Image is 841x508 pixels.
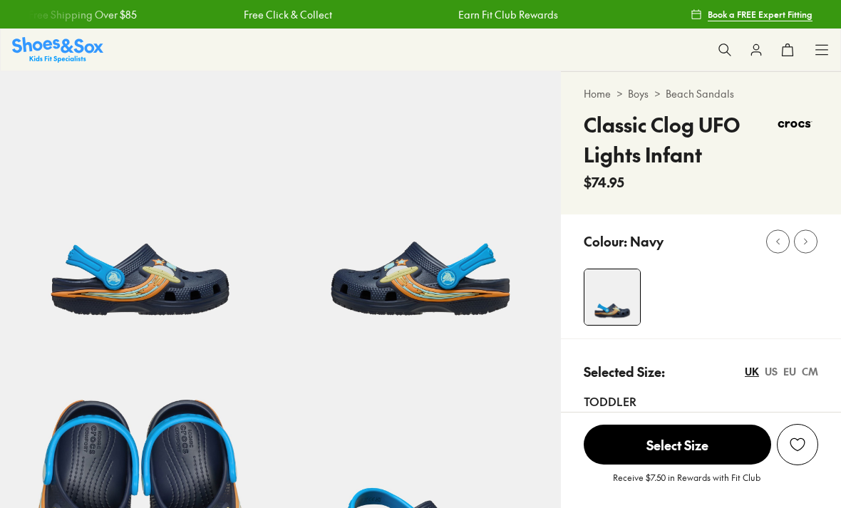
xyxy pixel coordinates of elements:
div: Toddler [584,393,818,410]
p: Navy [630,232,664,251]
span: $74.95 [584,172,624,192]
img: 4-553289_1 [584,269,640,325]
a: Shoes & Sox [12,37,103,62]
h4: Classic Clog UFO Lights Infant [584,110,772,170]
img: Vendor logo [772,110,818,139]
a: Beach Sandals [666,86,734,101]
img: 5-553290_1 [280,71,560,351]
a: Free Click & Collect [243,7,331,22]
p: Selected Size: [584,362,665,381]
div: UK [745,364,759,379]
a: Boys [628,86,649,101]
a: Earn Fit Club Rewards [458,7,558,22]
p: Receive $7.50 in Rewards with Fit Club [613,471,760,497]
span: Book a FREE Expert Fitting [708,8,812,21]
p: Colour: [584,232,627,251]
button: Select Size [584,424,771,465]
div: US [765,364,778,379]
a: Home [584,86,611,101]
button: Add to Wishlist [777,424,818,465]
div: CM [802,364,818,379]
div: EU [783,364,796,379]
a: Book a FREE Expert Fitting [691,1,812,27]
span: Select Size [584,425,771,465]
img: SNS_Logo_Responsive.svg [12,37,103,62]
div: > > [584,86,818,101]
a: Free Shipping Over $85 [29,7,137,22]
